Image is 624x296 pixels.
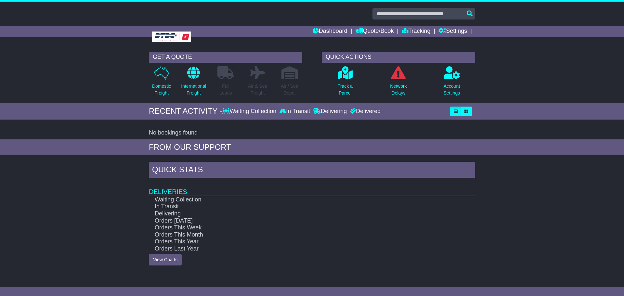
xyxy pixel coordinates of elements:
[149,238,443,245] td: Orders This Year
[149,107,222,116] div: RECENT ACTIVITY -
[438,26,467,37] a: Settings
[149,210,443,217] td: Delivering
[338,83,353,97] p: Track a Parcel
[337,66,353,100] a: Track aParcel
[281,83,298,97] p: Air / Sea Depot
[149,203,443,210] td: In Transit
[149,179,475,196] td: Deliveries
[149,196,443,203] td: Waiting Collection
[149,129,475,136] div: No bookings found
[322,52,475,63] div: QUICK ACTIONS
[348,108,381,115] div: Delivered
[149,162,475,179] div: Quick Stats
[222,108,278,115] div: Waiting Collection
[390,83,407,97] p: Network Delays
[149,52,302,63] div: GET A QUOTE
[248,83,267,97] p: Air & Sea Freight
[443,66,461,100] a: AccountSettings
[355,26,394,37] a: Quote/Book
[278,108,312,115] div: In Transit
[149,143,475,152] div: FROM OUR SUPPORT
[149,245,443,252] td: Orders Last Year
[390,66,407,100] a: NetworkDelays
[181,83,206,97] p: International Freight
[313,26,347,37] a: Dashboard
[149,224,443,231] td: Orders This Week
[312,108,348,115] div: Delivering
[149,254,182,265] a: View Charts
[217,83,234,97] p: Full Loads
[444,83,460,97] p: Account Settings
[152,83,171,97] p: Domestic Freight
[181,66,206,100] a: InternationalFreight
[149,231,443,238] td: Orders This Month
[402,26,430,37] a: Tracking
[149,217,443,225] td: Orders [DATE]
[152,66,171,100] a: DomesticFreight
